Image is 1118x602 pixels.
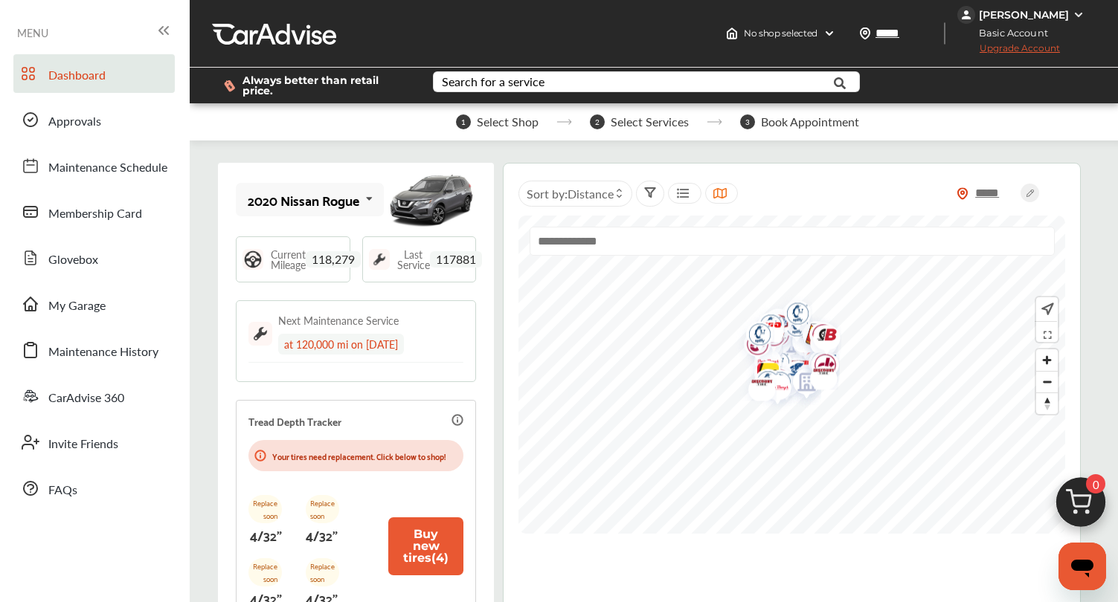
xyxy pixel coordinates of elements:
[737,369,777,401] img: logo-discount-tire.png
[387,166,476,233] img: mobile_13362_st0640_046.jpg
[1045,470,1117,542] img: cart_icon.3d0951e8.svg
[746,305,783,352] div: Map marker
[48,250,98,270] span: Glovebox
[944,22,945,45] img: header-divider.bc55588e.svg
[761,115,859,129] span: Book Appointment
[369,249,390,270] img: maintenance_logo
[1036,371,1058,392] button: Zoom out
[726,27,738,39] img: header-home-logo.8d720a4f.svg
[248,412,341,430] p: Tread Depth Tracker
[745,312,785,343] img: BigOTires_Logo_2024_BigO_RGB_BrightRed.png
[13,54,175,93] a: Dashboard
[859,27,871,39] img: location_vector.a44bc228.svg
[754,301,791,348] div: Map marker
[746,305,786,352] img: logo-get-spiffy.png
[17,27,48,39] span: MENU
[733,323,772,370] img: logo-jiffylube.png
[272,449,446,463] p: Your tires need replacement. Click below to shop!
[1036,372,1058,392] span: Zoom out
[13,239,175,277] a: Glovebox
[735,314,774,360] img: logo-get-spiffy.png
[753,367,792,414] img: logo-pepboys.png
[556,119,572,125] img: stepper-arrow.e24c07c6.svg
[13,469,175,508] a: FAQs
[248,192,359,207] div: 2020 Nissan Rogue
[1036,392,1058,414] button: Reset bearing to north
[1058,543,1106,590] iframe: Button to launch messaging window
[306,523,338,546] p: 4/32"
[1086,474,1105,493] span: 0
[477,115,539,129] span: Select Shop
[430,251,482,268] span: 117881
[278,313,399,328] div: Next Maintenance Service
[737,369,774,401] div: Map marker
[707,119,722,125] img: stepper-arrow.e24c07c6.svg
[1036,349,1058,371] button: Zoom in
[957,187,968,200] img: location_vector_orange.38f05af8.svg
[798,314,838,361] img: logo-jiffylube.png
[802,317,841,357] img: logo-bigbrand.png
[250,523,282,546] p: 4/32"
[13,377,175,415] a: CarAdvise 360
[48,343,158,362] span: Maintenance History
[743,361,780,408] div: Map marker
[306,495,339,523] p: Replace soon
[979,8,1069,22] div: [PERSON_NAME]
[242,75,409,96] span: Always better than retail price.
[48,66,106,85] span: Dashboard
[745,312,783,343] div: Map marker
[799,357,838,389] img: logo-discount-tire.png
[1073,9,1085,21] img: WGsFRI8htEPBVLJbROoPRyZpYNWhNONpIPPETTm6eUC0GeLEiAAAAAElFTkSuQmCC
[48,158,167,178] span: Maintenance Schedule
[48,112,101,132] span: Approvals
[959,25,1059,41] span: Basic Account
[799,357,836,389] div: Map marker
[271,249,306,270] span: Current Mileage
[518,216,1065,534] canvas: Map
[744,27,817,39] span: No shop selected
[248,558,282,586] p: Replace soon
[48,297,106,316] span: My Garage
[13,192,175,231] a: Membership Card
[802,317,839,357] div: Map marker
[48,204,142,224] span: Membership Card
[48,435,118,454] span: Invite Friends
[743,361,783,408] img: logo-get-spiffy.png
[13,331,175,369] a: Maintenance History
[798,314,835,361] div: Map marker
[791,313,829,361] div: Map marker
[13,423,175,462] a: Invite Friends
[773,293,812,340] img: logo-get-spiffy.png
[735,314,772,360] div: Map marker
[740,114,755,129] span: 3
[248,495,282,523] p: Replace soon
[527,185,614,202] span: Sort by :
[442,76,544,88] div: Search for a service
[13,285,175,323] a: My Garage
[13,146,175,185] a: Maintenance Schedule
[397,249,430,270] span: Last Service
[957,42,1060,61] span: Upgrade Account
[388,517,463,575] button: Buy new tires(4)
[248,362,463,363] img: border-line.da1032d4.svg
[957,6,975,24] img: jVpblrzwTbfkPYzPPzSLxeg0AAAAASUVORK5CYII=
[733,323,770,370] div: Map marker
[224,80,235,92] img: dollor_label_vector.a70140d1.svg
[1038,301,1054,317] img: recenter.ce011a49.svg
[611,115,689,129] span: Select Services
[306,251,361,268] span: 118,279
[753,367,790,414] div: Map marker
[248,322,272,346] img: maintenance_logo
[48,389,124,408] span: CarAdvise 360
[823,27,835,39] img: header-down-arrow.9dd2ce7d.svg
[48,481,77,500] span: FAQs
[568,185,614,202] span: Distance
[242,249,263,270] img: steering_logo
[754,301,793,348] img: logo-aamco.png
[590,114,605,129] span: 2
[13,100,175,139] a: Approvals
[773,293,810,340] div: Map marker
[456,114,471,129] span: 1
